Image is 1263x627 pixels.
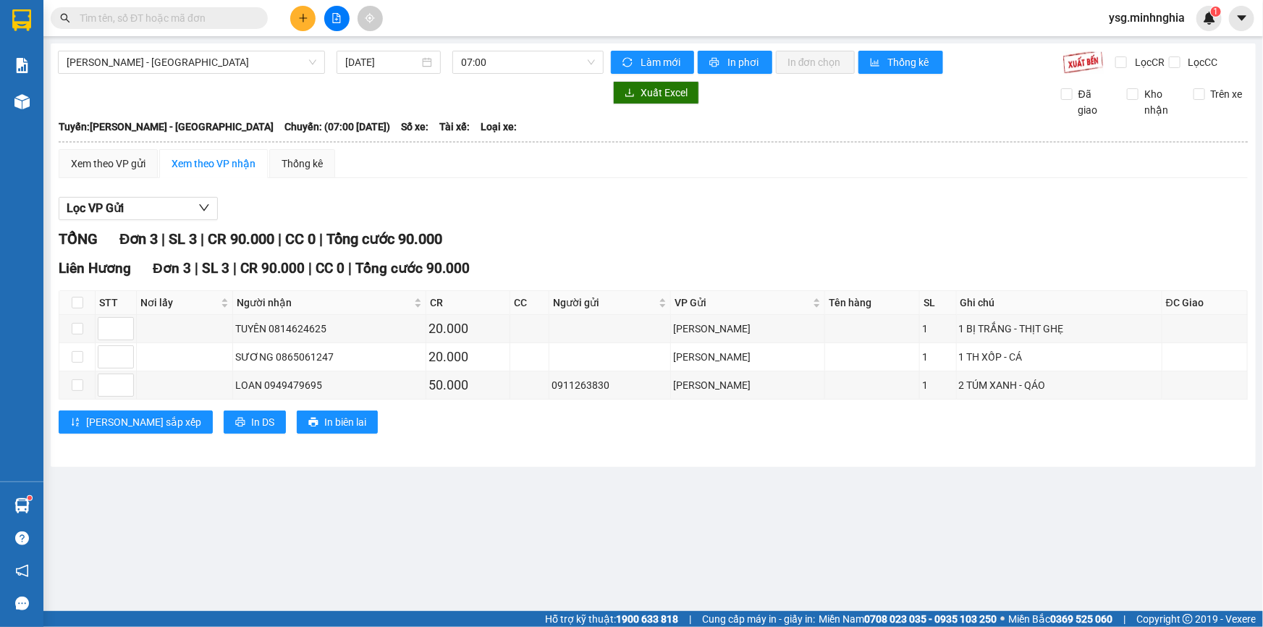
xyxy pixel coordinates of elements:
img: warehouse-icon [14,94,30,109]
span: | [278,230,282,248]
div: 1 [922,321,953,337]
span: message [15,597,29,610]
span: copyright [1183,614,1193,624]
span: Liên Hương [59,260,131,277]
span: bar-chart [870,57,882,69]
b: Tuyến: [PERSON_NAME] - [GEOGRAPHIC_DATA] [59,121,274,132]
sup: 1 [1211,7,1221,17]
span: CC 0 [316,260,345,277]
span: | [161,230,165,248]
button: file-add [324,6,350,31]
button: printerIn phơi [698,51,772,74]
b: GỬI : [GEOGRAPHIC_DATA] [7,91,251,114]
input: 14/09/2025 [345,54,419,70]
span: printer [308,417,318,429]
span: Xuất Excel [641,85,688,101]
span: SL 3 [202,260,229,277]
span: file-add [331,13,342,23]
span: Thống kê [888,54,932,70]
span: ⚪️ [1000,616,1005,622]
div: [PERSON_NAME] [673,321,822,337]
td: VP Phan Rí [671,315,825,343]
span: | [195,260,198,277]
b: [PERSON_NAME] [83,9,205,28]
span: 07:00 [461,51,595,73]
span: Đã giao [1073,86,1116,118]
span: Người nhận [237,295,411,311]
div: 20.000 [428,319,507,339]
th: STT [96,291,137,315]
span: Người gửi [553,295,656,311]
div: Thống kê [282,156,323,172]
span: down [198,202,210,214]
div: 0911263830 [552,377,668,393]
th: CC [510,291,549,315]
span: question-circle [15,531,29,545]
span: notification [15,564,29,578]
div: 1 TH XỐP - CÁ [959,349,1159,365]
input: Tìm tên, số ĐT hoặc mã đơn [80,10,250,26]
th: Ghi chú [957,291,1162,315]
span: Tổng cước 90.000 [326,230,442,248]
span: Đơn 3 [153,260,191,277]
li: 01 [PERSON_NAME] [7,32,276,50]
div: 20.000 [428,347,507,367]
span: | [1123,611,1125,627]
span: Loại xe: [481,119,517,135]
span: ysg.minhnghia [1097,9,1196,27]
span: | [308,260,312,277]
span: | [689,611,691,627]
span: In DS [251,414,274,430]
div: [PERSON_NAME] [673,349,822,365]
img: solution-icon [14,58,30,73]
span: In phơi [727,54,761,70]
th: Tên hàng [825,291,920,315]
button: caret-down [1229,6,1254,31]
span: Miền Nam [819,611,997,627]
button: printerIn biên lai [297,411,378,434]
span: search [60,13,70,23]
span: In biên lai [324,414,366,430]
span: CR 90.000 [208,230,274,248]
span: Nơi lấy [140,295,218,311]
button: In đơn chọn [776,51,855,74]
span: | [233,260,237,277]
span: 1 [1213,7,1218,17]
sup: 1 [28,496,32,500]
span: Tổng cước 90.000 [355,260,470,277]
th: CR [426,291,510,315]
div: 50.000 [428,375,507,395]
th: SL [920,291,956,315]
span: download [625,88,635,99]
span: caret-down [1235,12,1249,25]
div: TUYÊN 0814624625 [235,321,423,337]
span: Số xe: [401,119,428,135]
span: Lọc VP Gửi [67,199,124,217]
span: Miền Bắc [1008,611,1112,627]
div: 1 BỊ TRẮNG - THỊT GHẸ [959,321,1159,337]
span: environment [83,35,95,46]
span: SL 3 [169,230,197,248]
div: Xem theo VP gửi [71,156,145,172]
div: SƯƠNG 0865061247 [235,349,423,365]
img: logo-vxr [12,9,31,31]
span: plus [298,13,308,23]
button: downloadXuất Excel [613,81,699,104]
button: syncLàm mới [611,51,694,74]
strong: 0708 023 035 - 0935 103 250 [864,613,997,625]
span: Làm mới [641,54,683,70]
span: Hỗ trợ kỹ thuật: [545,611,678,627]
span: Tài xế: [439,119,470,135]
span: printer [709,57,722,69]
span: phone [83,53,95,64]
span: | [348,260,352,277]
div: Xem theo VP nhận [172,156,255,172]
span: Cung cấp máy in - giấy in: [702,611,815,627]
div: 1 [922,377,953,393]
span: VP Gửi [675,295,810,311]
span: TỔNG [59,230,98,248]
span: sync [622,57,635,69]
span: [PERSON_NAME] sắp xếp [86,414,201,430]
img: warehouse-icon [14,498,30,513]
button: sort-ascending[PERSON_NAME] sắp xếp [59,411,213,434]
